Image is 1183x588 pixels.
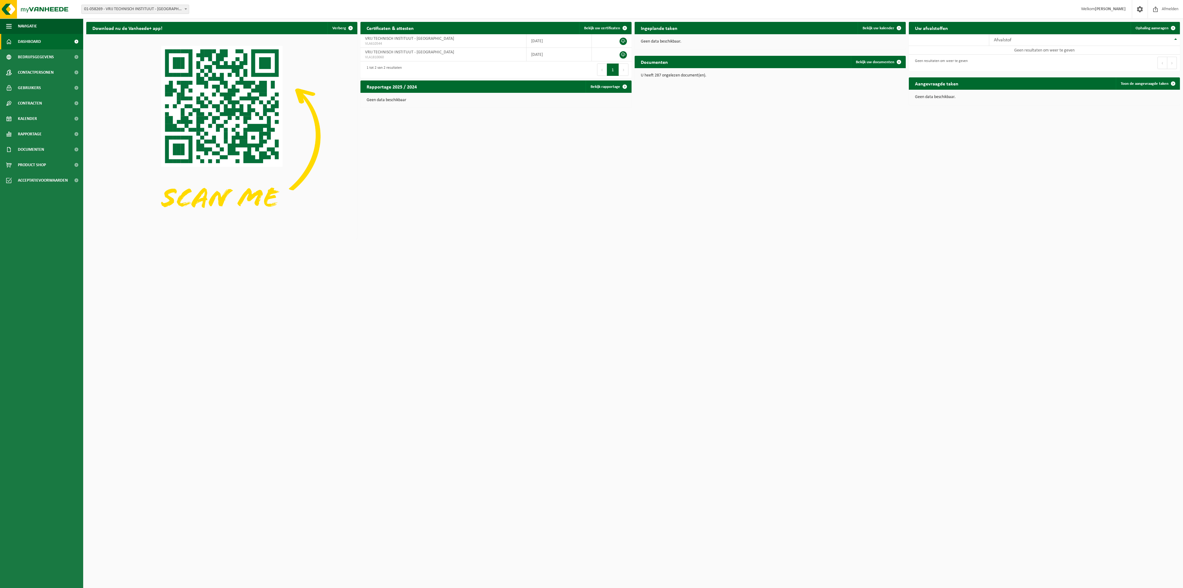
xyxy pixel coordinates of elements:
[635,56,674,68] h2: Documenten
[364,63,402,76] div: 1 tot 2 van 2 resultaten
[584,26,620,30] span: Bekijk uw certificaten
[994,38,1011,43] span: Afvalstof
[909,77,965,89] h2: Aangevraagde taken
[641,39,900,44] p: Geen data beschikbaar.
[1136,26,1169,30] span: Ophaling aanvragen
[18,34,41,49] span: Dashboard
[909,46,1180,55] td: Geen resultaten om weer te geven
[18,80,41,96] span: Gebruikers
[856,60,894,64] span: Bekijk uw documenten
[18,157,46,173] span: Product Shop
[586,80,631,93] a: Bekijk rapportage
[619,64,628,76] button: Next
[851,56,905,68] a: Bekijk uw documenten
[360,80,423,93] h2: Rapportage 2025 / 2024
[915,95,1174,99] p: Geen data beschikbaar.
[526,34,591,48] td: [DATE]
[365,36,454,41] span: VRIJ TECHNISCH INSTITUUT - [GEOGRAPHIC_DATA]
[526,48,591,61] td: [DATE]
[332,26,346,30] span: Verberg
[607,64,619,76] button: 1
[18,96,42,111] span: Contracten
[1095,7,1126,11] strong: [PERSON_NAME]
[18,19,37,34] span: Navigatie
[635,22,684,34] h2: Ingeplande taken
[18,142,44,157] span: Documenten
[1131,22,1179,34] a: Ophaling aanvragen
[82,5,189,14] span: 01-058269 - VRIJ TECHNISCH INSTITUUT - BRUGGE
[1116,77,1179,90] a: Toon de aangevraagde taken
[365,50,454,55] span: VRIJ TECHNISCH INSTITUUT - [GEOGRAPHIC_DATA]
[1167,57,1177,69] button: Next
[641,73,900,78] p: U heeft 287 ongelezen document(en).
[863,26,894,30] span: Bekijk uw kalender
[579,22,631,34] a: Bekijk uw certificaten
[1121,82,1169,86] span: Toon de aangevraagde taken
[365,55,522,60] span: VLA1810060
[858,22,905,34] a: Bekijk uw kalender
[327,22,357,34] button: Verberg
[909,22,954,34] h2: Uw afvalstoffen
[18,126,42,142] span: Rapportage
[367,98,625,102] p: Geen data beschikbaar
[81,5,189,14] span: 01-058269 - VRIJ TECHNISCH INSTITUUT - BRUGGE
[18,111,37,126] span: Kalender
[18,65,54,80] span: Contactpersonen
[86,34,357,238] img: Download de VHEPlus App
[86,22,169,34] h2: Download nu de Vanheede+ app!
[360,22,420,34] h2: Certificaten & attesten
[18,173,68,188] span: Acceptatievoorwaarden
[365,41,522,46] span: VLA610544
[1157,57,1167,69] button: Previous
[18,49,54,65] span: Bedrijfsgegevens
[597,64,607,76] button: Previous
[912,56,968,70] div: Geen resultaten om weer te geven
